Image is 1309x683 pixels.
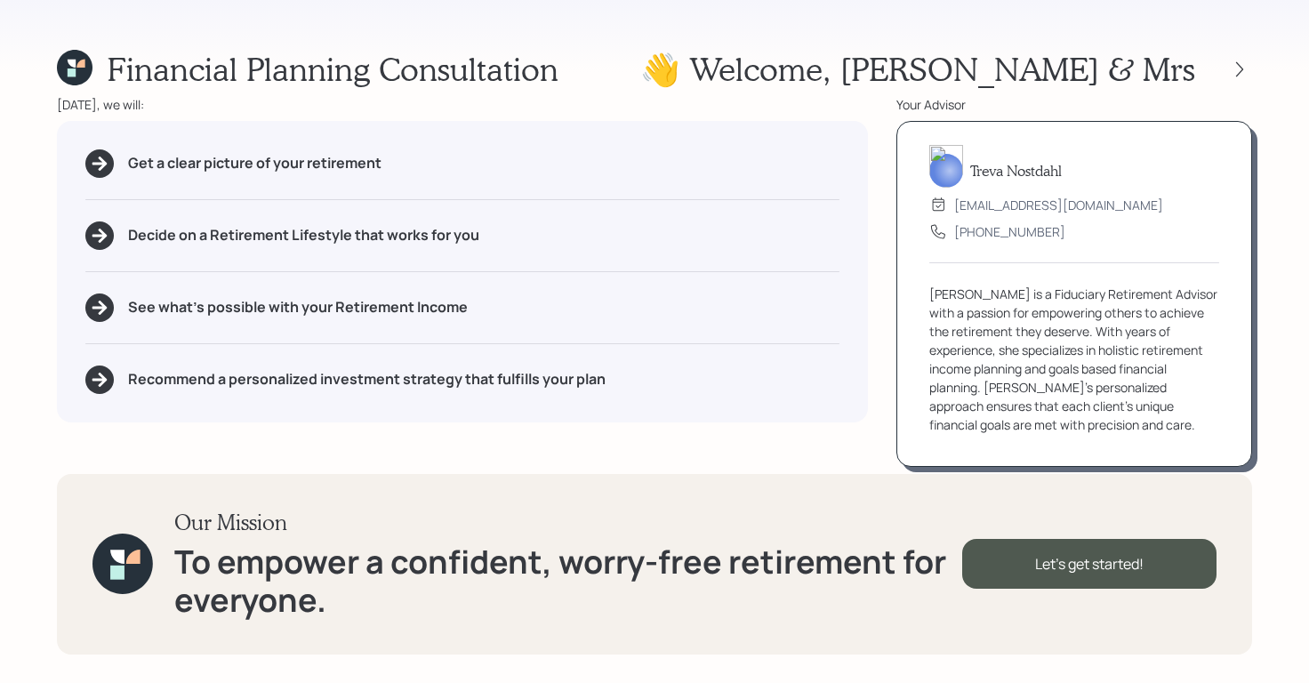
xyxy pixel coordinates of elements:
[954,222,1065,241] div: [PHONE_NUMBER]
[640,50,1195,88] h1: 👋 Welcome , [PERSON_NAME] & Mrs
[962,539,1217,589] div: Let's get started!
[128,371,606,388] h5: Recommend a personalized investment strategy that fulfills your plan
[896,95,1252,114] div: Your Advisor
[128,227,479,244] h5: Decide on a Retirement Lifestyle that works for you
[128,155,381,172] h5: Get a clear picture of your retirement
[970,162,1062,179] h5: Treva Nostdahl
[57,95,868,114] div: [DATE], we will:
[174,542,962,619] h1: To empower a confident, worry-free retirement for everyone.
[929,145,963,188] img: treva-nostdahl-headshot.png
[929,285,1219,434] div: [PERSON_NAME] is a Fiduciary Retirement Advisor with a passion for empowering others to achieve t...
[954,196,1163,214] div: [EMAIL_ADDRESS][DOMAIN_NAME]
[128,299,468,316] h5: See what's possible with your Retirement Income
[107,50,558,88] h1: Financial Planning Consultation
[174,510,962,535] h3: Our Mission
